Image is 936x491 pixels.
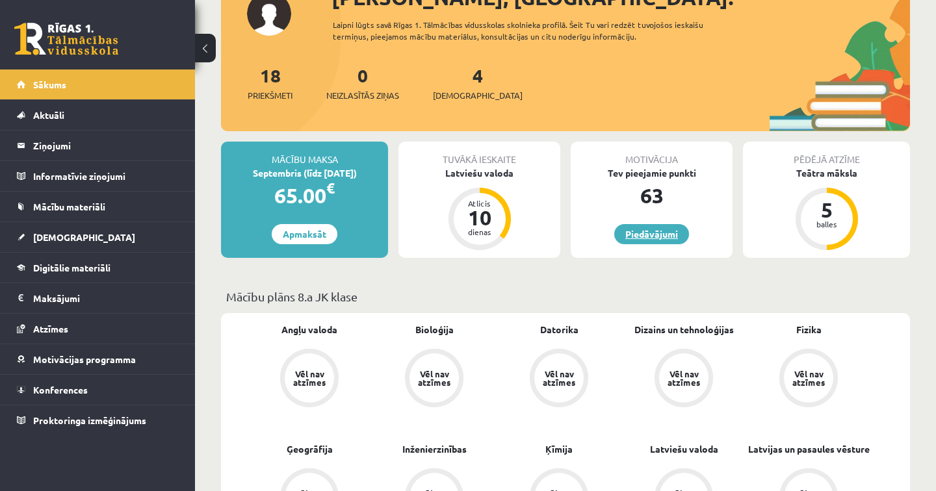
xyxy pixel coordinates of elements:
div: Vēl nav atzīmes [291,370,328,386]
div: Laipni lūgts savā Rīgas 1. Tālmācības vidusskolas skolnieka profilā. Šeit Tu vari redzēt tuvojošo... [333,19,746,42]
div: 10 [460,207,499,228]
a: Motivācijas programma [17,344,179,374]
a: [DEMOGRAPHIC_DATA] [17,222,179,252]
div: Motivācija [571,142,733,166]
a: Piedāvājumi [614,224,689,244]
span: Mācību materiāli [33,201,105,212]
div: Vēl nav atzīmes [416,370,452,386]
legend: Ziņojumi [33,131,179,160]
legend: Maksājumi [33,283,179,313]
a: Rīgas 1. Tālmācības vidusskola [14,23,118,55]
div: Tuvākā ieskaite [398,142,560,166]
a: Angļu valoda [281,323,337,336]
a: Apmaksāt [272,224,337,244]
span: Motivācijas programma [33,353,136,365]
span: Sākums [33,79,66,90]
span: Proktoringa izmēģinājums [33,414,146,426]
a: Ziņojumi [17,131,179,160]
div: Pēdējā atzīme [743,142,910,166]
a: Vēl nav atzīmes [247,349,372,410]
div: 63 [571,180,733,211]
a: Vēl nav atzīmes [621,349,746,410]
div: Septembris (līdz [DATE]) [221,166,388,180]
a: Informatīvie ziņojumi [17,161,179,191]
p: Mācību plāns 8.a JK klase [226,288,905,305]
a: Latvijas un pasaules vēsture [748,442,870,456]
a: 4[DEMOGRAPHIC_DATA] [433,64,523,102]
div: 65.00 [221,180,388,211]
a: Latviešu valoda Atlicis 10 dienas [398,166,560,252]
div: Vēl nav atzīmes [541,370,577,386]
a: Teātra māksla 5 balles [743,166,910,252]
span: Neizlasītās ziņas [326,89,399,102]
a: Inženierzinības [402,442,467,456]
div: Vēl nav atzīmes [666,370,702,386]
span: [DEMOGRAPHIC_DATA] [433,89,523,102]
div: Atlicis [460,199,499,207]
div: balles [807,220,846,228]
span: Digitālie materiāli [33,262,110,273]
div: dienas [460,228,499,236]
div: Tev pieejamie punkti [571,166,733,180]
span: Priekšmeti [248,89,292,102]
a: Fizika [796,323,822,336]
a: Bioloģija [415,323,454,336]
a: Vēl nav atzīmes [746,349,871,410]
span: Konferences [33,384,88,396]
a: Digitālie materiāli [17,253,179,283]
a: Maksājumi [17,283,179,313]
a: Vēl nav atzīmes [372,349,497,410]
a: Atzīmes [17,314,179,344]
a: 0Neizlasītās ziņas [326,64,399,102]
a: Datorika [540,323,578,336]
a: Vēl nav atzīmes [497,349,621,410]
div: Vēl nav atzīmes [790,370,827,386]
div: Mācību maksa [221,142,388,166]
span: Atzīmes [33,323,68,334]
div: 5 [807,199,846,220]
a: Latviešu valoda [650,442,718,456]
a: Ķīmija [545,442,573,456]
a: Sākums [17,69,179,99]
a: Ģeogrāfija [287,442,333,456]
a: Dizains un tehnoloģijas [634,323,734,336]
a: Mācību materiāli [17,192,179,221]
a: 18Priekšmeti [248,64,292,102]
a: Konferences [17,375,179,405]
span: Aktuāli [33,109,64,121]
a: Proktoringa izmēģinājums [17,405,179,435]
span: € [326,179,335,197]
legend: Informatīvie ziņojumi [33,161,179,191]
a: Aktuāli [17,100,179,130]
div: Latviešu valoda [398,166,560,180]
span: [DEMOGRAPHIC_DATA] [33,231,135,243]
div: Teātra māksla [743,166,910,180]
